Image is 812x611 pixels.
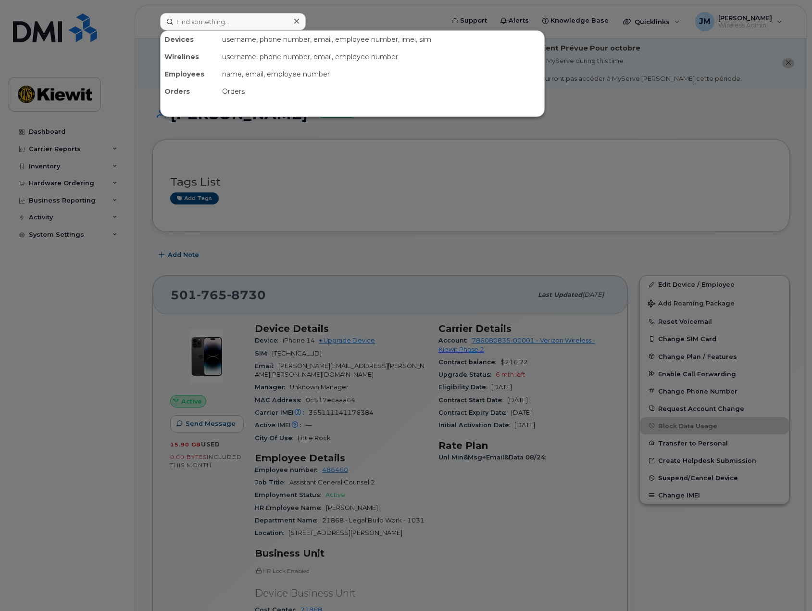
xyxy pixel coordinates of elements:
[161,31,218,48] div: Devices
[161,65,218,83] div: Employees
[218,31,544,48] div: username, phone number, email, employee number, imei, sim
[218,65,544,83] div: name, email, employee number
[218,83,544,100] div: Orders
[161,48,218,65] div: Wirelines
[770,569,805,604] iframe: Messenger Launcher
[218,48,544,65] div: username, phone number, email, employee number
[161,83,218,100] div: Orders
